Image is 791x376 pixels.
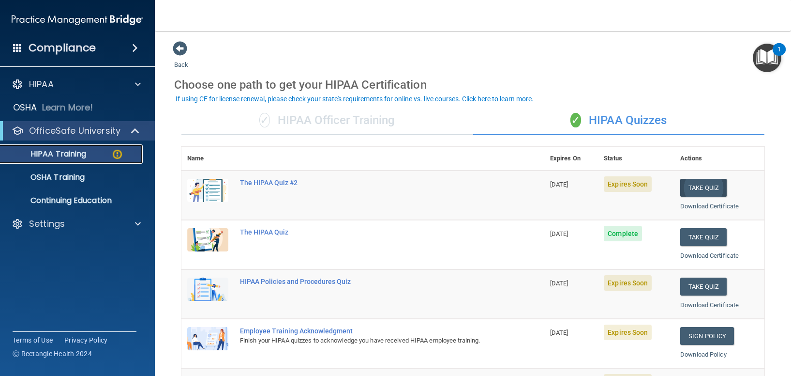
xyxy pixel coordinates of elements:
[680,351,727,358] a: Download Policy
[240,327,496,335] div: Employee Training Acknowledgment
[604,226,642,241] span: Complete
[29,78,54,90] p: HIPAA
[598,147,674,171] th: Status
[240,278,496,285] div: HIPAA Policies and Procedures Quiz
[13,335,53,345] a: Terms of Use
[777,49,781,62] div: 1
[12,78,141,90] a: HIPAA
[680,203,739,210] a: Download Certificate
[42,102,93,113] p: Learn More!
[29,125,120,137] p: OfficeSafe University
[29,41,96,55] h4: Compliance
[174,94,535,104] button: If using CE for license renewal, please check your state's requirements for online vs. live cours...
[550,230,568,237] span: [DATE]
[680,252,739,259] a: Download Certificate
[13,349,92,359] span: Ⓒ Rectangle Health 2024
[240,335,496,346] div: Finish your HIPAA quizzes to acknowledge you have received HIPAA employee training.
[550,280,568,287] span: [DATE]
[550,329,568,336] span: [DATE]
[473,106,765,135] div: HIPAA Quizzes
[64,335,108,345] a: Privacy Policy
[680,301,739,309] a: Download Certificate
[550,181,568,188] span: [DATE]
[240,228,496,236] div: The HIPAA Quiz
[604,176,652,192] span: Expires Soon
[604,325,652,340] span: Expires Soon
[570,113,581,127] span: ✓
[13,102,37,113] p: OSHA
[174,49,188,68] a: Back
[181,106,473,135] div: HIPAA Officer Training
[6,149,86,159] p: HIPAA Training
[12,218,141,230] a: Settings
[680,228,727,246] button: Take Quiz
[240,179,496,187] div: The HIPAA Quiz #2
[12,10,143,30] img: PMB logo
[624,307,779,346] iframe: Drift Widget Chat Controller
[111,148,123,160] img: warning-circle.0cc9ac19.png
[181,147,234,171] th: Name
[680,278,727,296] button: Take Quiz
[680,179,727,197] button: Take Quiz
[544,147,598,171] th: Expires On
[174,71,772,99] div: Choose one path to get your HIPAA Certification
[176,95,534,102] div: If using CE for license renewal, please check your state's requirements for online vs. live cours...
[259,113,270,127] span: ✓
[674,147,764,171] th: Actions
[753,44,781,72] button: Open Resource Center, 1 new notification
[604,275,652,291] span: Expires Soon
[6,172,85,182] p: OSHA Training
[6,196,138,205] p: Continuing Education
[12,125,140,137] a: OfficeSafe University
[29,218,65,230] p: Settings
